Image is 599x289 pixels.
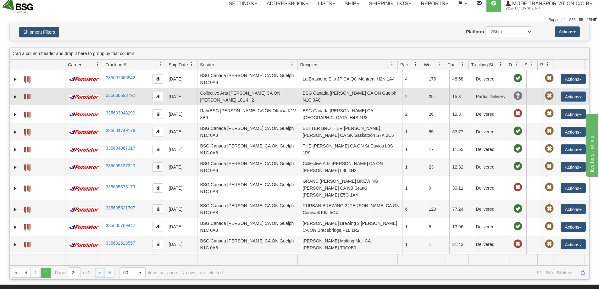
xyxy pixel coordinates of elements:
span: Packages [400,62,413,68]
img: 11 - Purolator [68,242,100,247]
span: Pickup Not Assigned [545,222,554,231]
a: Tracking Status filter column settings [495,59,506,70]
div: grid grouping header [10,47,589,60]
span: Page of 2 [55,267,91,278]
a: Expand [12,185,19,192]
td: [DATE] [166,158,197,176]
td: 13.96 [449,218,473,236]
span: Pickup Not Assigned [545,204,554,213]
td: BSG Canada [PERSON_NAME] CA ON Guelph N1C 0A8 [197,141,300,158]
a: Label [24,239,31,249]
a: Label [24,204,31,214]
td: 25 [426,88,449,105]
td: 15.8 [449,88,473,105]
span: items per page [119,267,177,278]
td: 1 [402,141,426,158]
button: Copy to clipboard [153,127,163,136]
td: GRAND [PERSON_NAME] BREWING [PERSON_NAME] CA NB Grand [PERSON_NAME] E5G 1A4 [300,176,402,200]
a: Label [24,183,31,193]
td: 2 [402,105,426,123]
button: Copy to clipboard [153,222,163,231]
td: BSG Canada [PERSON_NAME] CA ON Guelph N1C 0A8 [197,253,300,271]
td: 1 [402,253,426,271]
td: [DATE] [166,200,197,218]
span: Ship Date [169,62,188,68]
span: Late [513,240,522,248]
td: BSG Canada [PERSON_NAME] CA ON Guelph N1C 0A8 [197,176,300,200]
a: Label [24,91,31,101]
a: Tracking # filter column settings [155,59,166,70]
td: BSG Canada [PERSON_NAME] CA [GEOGRAPHIC_DATA] H4S 1R3 [300,105,402,123]
span: On time [513,74,522,83]
td: 1 [402,158,426,176]
a: Expand [12,76,19,82]
a: 335604749176 [106,128,135,133]
td: [PERSON_NAME] Brewing 2 [PERSON_NAME] CA ON Bracebridge P1L 1R2 [300,218,402,236]
span: On time [513,222,522,231]
img: 11 - Purolator [68,147,100,152]
button: Copy to clipboard [153,162,163,172]
a: 1 [31,268,41,278]
td: 1 [402,123,426,141]
td: BSG Canada [PERSON_NAME] CA ON Guelph N1C 0A8 [197,218,300,236]
a: Carrier filter column settings [92,59,103,70]
td: Delivered [473,176,511,200]
span: Pickup Not Assigned [545,92,554,100]
td: Partial Delivery [473,88,511,105]
img: 11 - Purolator [68,225,100,230]
td: BSG Canada [PERSON_NAME] CA ON Guelph N1C 0A8 [197,236,300,253]
span: Tracking Status [471,62,498,68]
span: Shipment Issues [524,62,530,68]
button: Copy to clipboard [153,183,163,193]
a: Expand [12,242,19,248]
span: 50 [123,270,131,276]
a: Expand [12,206,19,213]
button: Actions [561,74,586,84]
a: 335604867317 [106,146,135,151]
span: Weight [424,62,437,68]
td: RahrBSG [PERSON_NAME] CA ON Ottawa K1V 8B9 [197,105,300,123]
td: 6 [402,200,426,218]
td: Delivered [473,218,511,236]
button: Actions [561,127,586,137]
a: Expand [12,164,19,170]
span: Page 2 [41,268,51,278]
span: Carrier [68,62,81,68]
td: 1 [402,176,426,200]
iframe: chat widget [585,112,598,176]
a: 335607666542 [106,75,135,80]
a: 335602523557 [106,241,135,246]
a: 335605769447 [106,223,135,228]
button: Copy to clipboard [153,92,163,101]
button: Actions [561,222,586,232]
span: On time [513,127,522,136]
span: Tracking # [106,62,126,68]
div: Support: 1 - 855 - 55 - 2SHIP [2,17,597,23]
td: La Brasserie Silo JP CA QC Montreal H2N 1A4 [300,70,402,88]
td: [DATE] [166,253,197,271]
span: Pickup Not Assigned [545,127,554,136]
button: Shipment Filters [19,27,59,37]
a: Label [24,162,31,172]
img: 11 - Purolator [68,77,100,82]
img: 11 - Purolator [68,207,100,212]
span: Pickup Not Assigned [545,109,554,118]
td: 1 [402,218,426,236]
span: select [135,268,145,278]
a: 335605375179 [106,184,135,189]
button: Actions [561,144,586,154]
td: 4 [402,70,426,88]
span: Unknown [513,92,522,100]
a: Go to the previous page [21,268,31,278]
a: Label [24,221,31,231]
button: Copy to clipboard [153,204,163,214]
td: 44 [426,253,449,271]
a: 335608693792 [106,93,135,98]
td: 176 [426,70,449,88]
td: Delivered [473,236,511,253]
td: 5 [426,218,449,236]
button: Actions [561,204,586,214]
label: Platform [466,29,484,35]
a: Expand [12,129,19,135]
td: Delivered [473,70,511,88]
